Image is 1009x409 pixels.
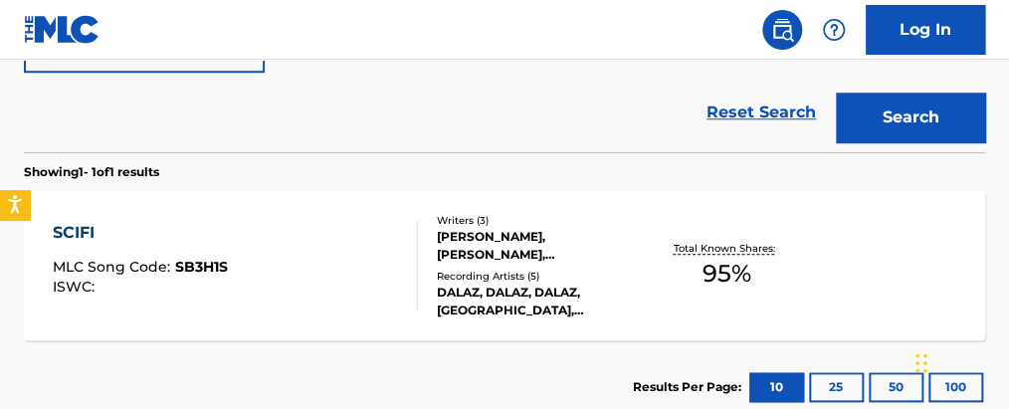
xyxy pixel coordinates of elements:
[437,284,646,319] div: DALAZ, DALAZ, DALAZ, [GEOGRAPHIC_DATA], [GEOGRAPHIC_DATA]
[697,91,826,134] a: Reset Search
[809,372,864,402] button: 25
[836,93,985,142] button: Search
[762,10,802,50] a: Public Search
[749,372,804,402] button: 10
[24,15,101,44] img: MLC Logo
[53,221,228,245] div: SCIFI
[24,191,985,340] a: SCIFIMLC Song Code:SB3H1SISWC:Writers (3)[PERSON_NAME], [PERSON_NAME], [PERSON_NAME]Recording Art...
[822,18,846,42] img: help
[437,269,646,284] div: Recording Artists ( 5 )
[702,256,750,292] span: 95 %
[869,372,923,402] button: 50
[814,10,854,50] div: Help
[673,241,779,256] p: Total Known Shares:
[915,333,927,393] div: Drag
[53,258,175,276] span: MLC Song Code :
[24,163,159,181] p: Showing 1 - 1 of 1 results
[53,278,100,296] span: ISWC :
[909,313,1009,409] iframe: Chat Widget
[770,18,794,42] img: search
[633,378,746,396] p: Results Per Page:
[437,213,646,228] div: Writers ( 3 )
[175,258,228,276] span: SB3H1S
[866,5,985,55] a: Log In
[437,228,646,264] div: [PERSON_NAME], [PERSON_NAME], [PERSON_NAME]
